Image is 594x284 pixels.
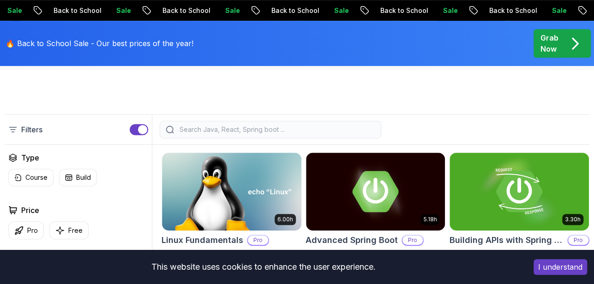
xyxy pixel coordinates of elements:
p: Pro [27,226,38,235]
img: Building APIs with Spring Boot card [450,153,589,231]
div: This website uses cookies to enhance the user experience. [7,257,520,277]
input: Search Java, React, Spring boot ... [178,125,375,134]
p: Sale [108,6,138,15]
p: Sale [326,6,355,15]
p: Back to School [154,6,217,15]
h2: Linux Fundamentals [162,234,243,247]
p: Back to School [263,6,326,15]
h2: Building APIs with Spring Boot [449,234,564,247]
p: Sale [544,6,573,15]
p: Sale [435,6,464,15]
p: Sale [217,6,246,15]
button: Pro [8,221,44,239]
p: 🔥 Back to School Sale - Our best prices of the year! [6,38,193,49]
p: Pro [248,236,268,245]
p: Grab Now [540,32,558,54]
p: 3.30h [565,216,581,223]
img: Linux Fundamentals card [162,153,301,231]
p: Learn the fundamentals of Linux and how to use the command line [162,249,302,268]
a: Advanced Spring Boot card5.18hAdvanced Spring BootProDive deep into Spring Boot with our advanced... [306,152,446,277]
p: Back to School [45,6,108,15]
h2: Price [21,205,39,216]
p: Pro [568,236,588,245]
p: Back to School [372,6,435,15]
p: Dive deep into Spring Boot with our advanced course, designed to take your skills from intermedia... [306,249,446,277]
p: Filters [21,124,42,135]
p: Back to School [481,6,544,15]
h2: Advanced Spring Boot [306,234,398,247]
img: Advanced Spring Boot card [306,153,445,231]
p: Free [68,226,83,235]
button: Accept cookies [534,259,587,275]
h2: Type [21,152,39,163]
a: Linux Fundamentals card6.00hLinux FundamentalsProLearn the fundamentals of Linux and how to use t... [162,152,302,268]
p: Build [76,173,91,182]
button: Free [49,221,89,239]
button: Course [8,169,54,186]
p: Pro [402,236,423,245]
p: 5.18h [423,216,437,223]
p: 6.00h [277,216,293,223]
p: Course [25,173,48,182]
button: Build [59,169,97,186]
